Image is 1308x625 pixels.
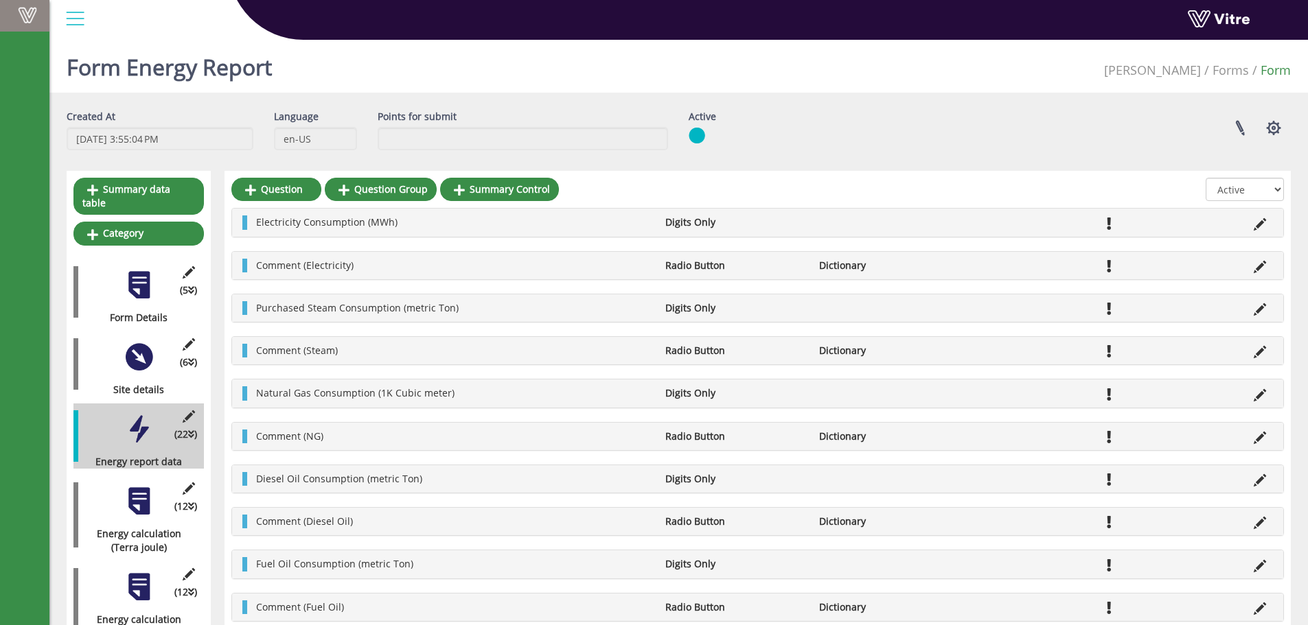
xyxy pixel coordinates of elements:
a: Category [73,222,204,245]
li: Digits Only [658,472,812,486]
div: Energy calculation (Terra joule) [73,527,194,554]
span: Comment (Fuel Oil) [256,600,344,613]
label: Created At [67,110,115,123]
li: Digits Only [658,301,812,315]
li: Dictionary [812,515,966,528]
h1: Form Energy Report [67,34,272,93]
a: Summary Control [440,178,559,201]
span: (12 ) [174,585,197,599]
li: Dictionary [812,429,966,443]
span: (6 ) [180,355,197,369]
span: 379 [1104,62,1201,78]
span: Electricity Consumption (MWh) [256,215,398,228]
span: Fuel Oil Consumption (metric Ton) [256,557,413,570]
li: Radio Button [658,344,812,357]
li: Dictionary [812,600,966,614]
li: Digits Only [658,386,812,400]
span: (12 ) [174,499,197,513]
li: Radio Button [658,259,812,272]
span: Purchased Steam Consumption (metric Ton) [256,301,459,314]
li: Digits Only [658,557,812,571]
span: Diesel Oil Consumption (metric Ton) [256,472,422,485]
label: Points for submit [378,110,457,123]
div: Site details [73,383,194,397]
span: Comment (Diesel Oil) [256,515,353,528]
a: Forms [1213,62,1249,78]
a: Summary data table [73,178,204,215]
span: Comment (Electricity) [256,259,354,272]
li: Radio Button [658,515,812,528]
div: Form Details [73,311,194,325]
li: Dictionary [812,259,966,272]
span: Comment (Steam) [256,344,338,357]
label: Language [274,110,319,123]
li: Digits Only [658,215,812,229]
span: Natural Gas Consumption (1K Cubic meter) [256,386,455,399]
li: Dictionary [812,344,966,357]
a: Question [231,178,321,201]
li: Form [1249,62,1291,80]
li: Radio Button [658,429,812,443]
div: Energy report data [73,455,194,469]
span: (22 ) [174,427,197,441]
li: Radio Button [658,600,812,614]
span: Comment (NG) [256,429,323,443]
label: Active [689,110,716,123]
span: (5 ) [180,283,197,297]
a: Question Group [325,178,437,201]
img: yes [689,127,705,144]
